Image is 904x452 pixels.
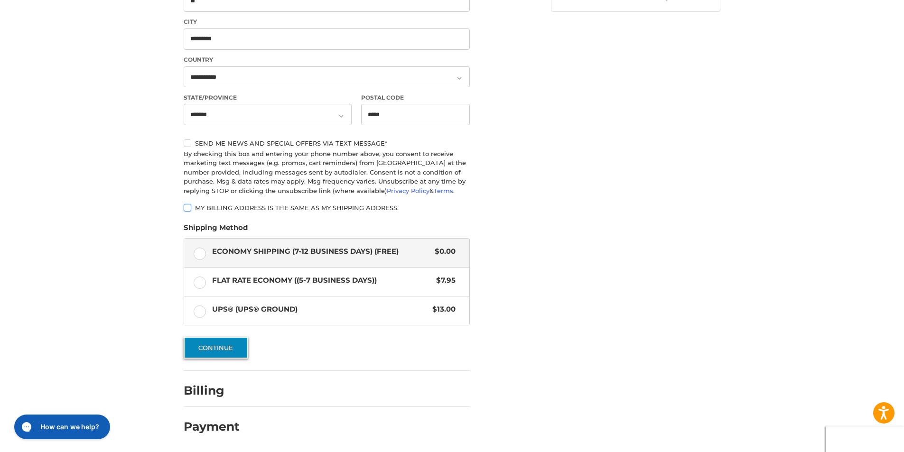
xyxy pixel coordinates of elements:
[184,419,240,434] h2: Payment
[184,149,470,196] div: By checking this box and entering your phone number above, you consent to receive marketing text ...
[212,246,430,257] span: Economy Shipping (7-12 Business Days) (Free)
[430,246,456,257] span: $0.00
[826,426,904,452] iframe: Google Customer Reviews
[434,187,453,194] a: Terms
[184,139,470,147] label: Send me news and special offers via text message*
[361,93,470,102] label: Postal Code
[184,383,239,398] h2: Billing
[184,337,248,359] button: Continue
[184,93,352,102] label: State/Province
[212,304,428,315] span: UPS® (UPS® Ground)
[184,204,470,212] label: My billing address is the same as my shipping address.
[387,187,429,194] a: Privacy Policy
[184,18,470,26] label: City
[184,222,248,238] legend: Shipping Method
[184,55,470,64] label: Country
[428,304,456,315] span: $13.00
[212,275,432,286] span: Flat Rate Economy ((5-7 Business Days))
[9,411,113,443] iframe: Gorgias live chat messenger
[431,275,456,286] span: $7.95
